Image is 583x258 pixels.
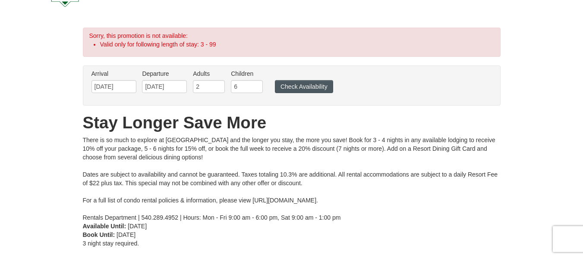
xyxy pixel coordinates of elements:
[128,223,147,230] span: [DATE]
[83,240,139,247] span: 3 night stay required.
[117,231,136,238] span: [DATE]
[83,28,501,57] div: Sorry, this promotion is not available:
[275,80,333,93] button: Check Availability
[193,69,225,78] label: Adults
[91,69,136,78] label: Arrival
[83,231,115,238] strong: Book Until:
[83,136,501,222] div: There is so much to explore at [GEOGRAPHIC_DATA] and the longer you stay, the more you save! Book...
[231,69,263,78] label: Children
[142,69,187,78] label: Departure
[83,223,126,230] strong: Available Until:
[100,40,485,49] li: Valid only for following length of stay: 3 - 99
[83,114,501,131] h1: Stay Longer Save More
